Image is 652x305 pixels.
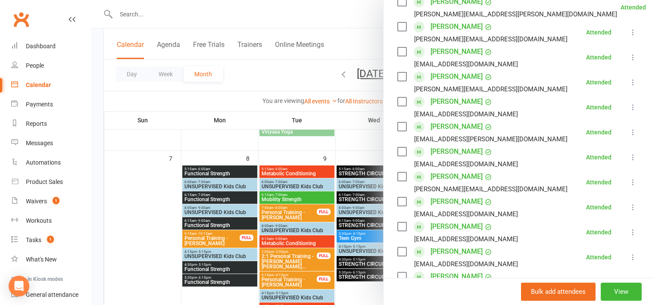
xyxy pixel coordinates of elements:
[26,217,52,224] div: Workouts
[26,237,41,243] div: Tasks
[414,59,518,70] div: [EMAIL_ADDRESS][DOMAIN_NAME]
[26,256,57,263] div: What's New
[586,204,611,210] div: Attended
[414,134,568,145] div: [EMAIL_ADDRESS][PERSON_NAME][DOMAIN_NAME]
[11,56,91,75] a: People
[586,104,611,110] div: Attended
[26,140,53,146] div: Messages
[11,285,91,305] a: General attendance kiosk mode
[414,34,568,45] div: [PERSON_NAME][EMAIL_ADDRESS][DOMAIN_NAME]
[586,179,611,185] div: Attended
[431,45,483,59] a: [PERSON_NAME]
[26,178,63,185] div: Product Sales
[414,258,518,270] div: [EMAIL_ADDRESS][DOMAIN_NAME]
[53,197,59,204] span: 1
[431,20,483,34] a: [PERSON_NAME]
[414,9,617,20] div: [PERSON_NAME][EMAIL_ADDRESS][PERSON_NAME][DOMAIN_NAME]
[26,291,78,298] div: General attendance
[11,75,91,95] a: Calendar
[431,170,483,184] a: [PERSON_NAME]
[11,211,91,230] a: Workouts
[586,154,611,160] div: Attended
[431,245,483,258] a: [PERSON_NAME]
[9,276,29,296] div: Open Intercom Messenger
[414,109,518,120] div: [EMAIL_ADDRESS][DOMAIN_NAME]
[521,283,596,301] button: Bulk add attendees
[26,43,56,50] div: Dashboard
[414,159,518,170] div: [EMAIL_ADDRESS][DOMAIN_NAME]
[26,101,53,108] div: Payments
[11,134,91,153] a: Messages
[414,84,568,95] div: [PERSON_NAME][EMAIL_ADDRESS][DOMAIN_NAME]
[601,283,642,301] button: View
[414,184,568,195] div: [PERSON_NAME][EMAIL_ADDRESS][DOMAIN_NAME]
[621,4,646,10] div: Attended
[414,233,518,245] div: [EMAIL_ADDRESS][DOMAIN_NAME]
[431,220,483,233] a: [PERSON_NAME]
[414,209,518,220] div: [EMAIL_ADDRESS][DOMAIN_NAME]
[11,172,91,192] a: Product Sales
[11,192,91,211] a: Waivers 1
[431,95,483,109] a: [PERSON_NAME]
[11,250,91,269] a: What's New
[431,270,483,283] a: [PERSON_NAME]
[431,120,483,134] a: [PERSON_NAME]
[11,230,91,250] a: Tasks 1
[586,54,611,60] div: Attended
[26,62,44,69] div: People
[26,120,47,127] div: Reports
[26,159,61,166] div: Automations
[10,9,32,30] a: Clubworx
[11,153,91,172] a: Automations
[431,70,483,84] a: [PERSON_NAME]
[47,236,54,243] span: 1
[431,195,483,209] a: [PERSON_NAME]
[586,79,611,85] div: Attended
[586,29,611,35] div: Attended
[26,81,51,88] div: Calendar
[586,129,611,135] div: Attended
[586,254,611,260] div: Attended
[11,95,91,114] a: Payments
[11,114,91,134] a: Reports
[431,145,483,159] a: [PERSON_NAME]
[26,198,47,205] div: Waivers
[586,229,611,235] div: Attended
[11,37,91,56] a: Dashboard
